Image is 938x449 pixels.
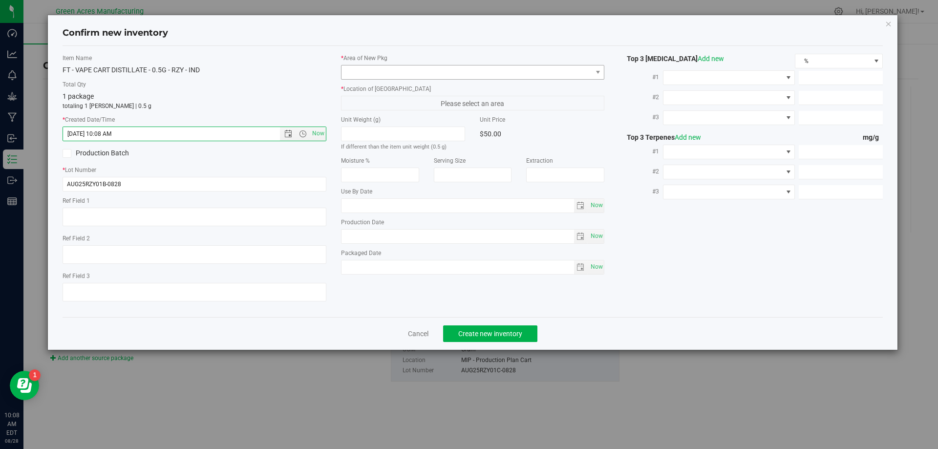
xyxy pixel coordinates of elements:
[63,65,326,75] div: FT - VAPE CART DISTILLATE - 0.5G - RZY - IND
[458,330,522,338] span: Create new inventory
[588,229,605,243] span: Set Current date
[63,196,326,205] label: Ref Field 1
[863,133,883,141] span: mg/g
[341,96,605,110] span: Please select an area
[619,133,701,141] span: Top 3 Terpenes
[29,369,41,381] iframe: Resource center unread badge
[10,371,39,400] iframe: Resource center
[63,272,326,280] label: Ref Field 3
[619,55,724,63] span: Top 3 [MEDICAL_DATA]
[574,199,588,213] span: select
[588,199,604,213] span: select
[341,115,466,124] label: Unit Weight (g)
[619,183,663,200] label: #3
[434,156,512,165] label: Serving Size
[341,249,605,257] label: Packaged Date
[63,115,326,124] label: Created Date/Time
[341,218,605,227] label: Production Date
[675,133,701,141] a: Add new
[698,55,724,63] a: Add new
[588,230,604,243] span: select
[294,130,311,138] span: Open the time view
[443,325,537,342] button: Create new inventory
[341,156,419,165] label: Moisture %
[63,80,326,89] label: Total Qty
[619,143,663,160] label: #1
[341,187,605,196] label: Use By Date
[619,163,663,180] label: #2
[588,260,605,274] span: Set Current date
[280,130,297,138] span: Open the date view
[795,54,870,68] span: %
[588,260,604,274] span: select
[341,54,605,63] label: Area of New Pkg
[310,127,326,141] span: Set Current date
[619,68,663,86] label: #1
[408,329,428,339] a: Cancel
[619,88,663,106] label: #2
[588,198,605,213] span: Set Current date
[63,148,187,158] label: Production Batch
[63,166,326,174] label: Lot Number
[619,108,663,126] label: #3
[63,92,94,100] span: 1 package
[574,230,588,243] span: select
[63,102,326,110] p: totaling 1 [PERSON_NAME] | 0.5 g
[341,144,447,150] small: If different than the item unit weight (0.5 g)
[480,115,604,124] label: Unit Price
[63,234,326,243] label: Ref Field 2
[480,127,604,141] div: $50.00
[574,260,588,274] span: select
[63,27,168,40] h4: Confirm new inventory
[63,54,326,63] label: Item Name
[341,85,605,93] label: Location of [GEOGRAPHIC_DATA]
[526,156,604,165] label: Extraction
